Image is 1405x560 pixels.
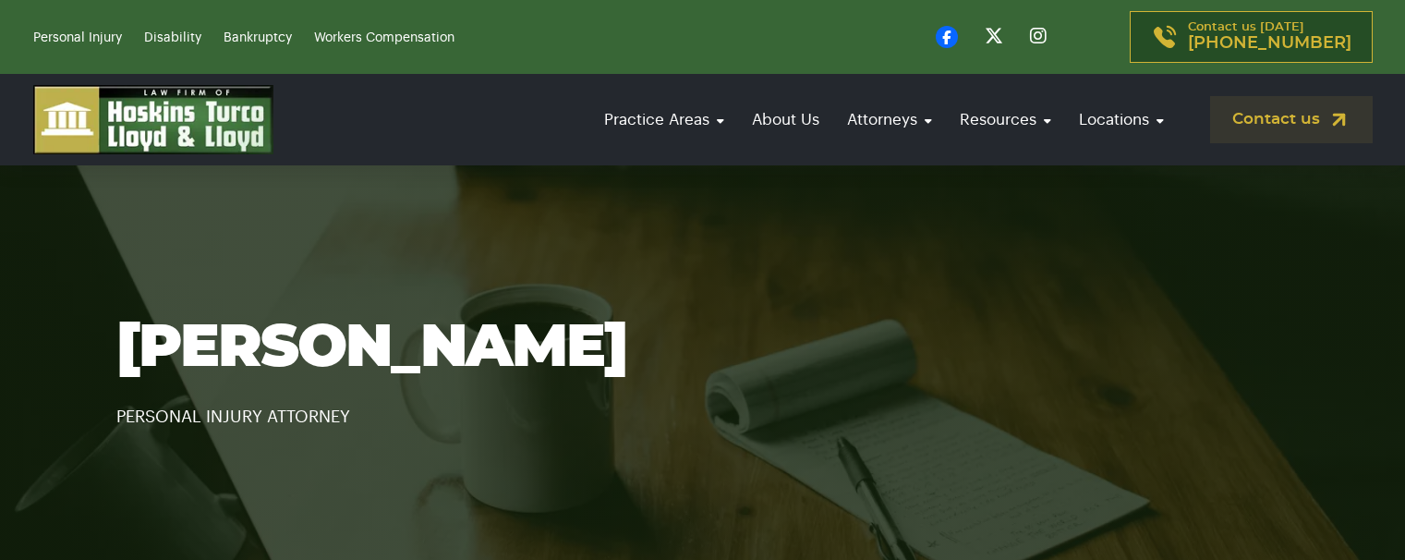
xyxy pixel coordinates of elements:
[314,31,454,44] a: Workers Compensation
[1210,96,1373,143] a: Contact us
[144,31,201,44] a: Disability
[1130,11,1373,63] a: Contact us [DATE][PHONE_NUMBER]
[951,93,1060,146] a: Resources
[838,93,941,146] a: Attorneys
[743,93,829,146] a: About Us
[33,31,122,44] a: Personal Injury
[1070,93,1173,146] a: Locations
[1188,34,1351,53] span: [PHONE_NUMBER]
[116,316,1290,381] h1: [PERSON_NAME]
[33,85,273,154] img: logo
[595,93,733,146] a: Practice Areas
[224,31,292,44] a: Bankruptcy
[1188,21,1351,53] p: Contact us [DATE]
[116,408,350,425] span: PERSONAL INJURY ATTORNEY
